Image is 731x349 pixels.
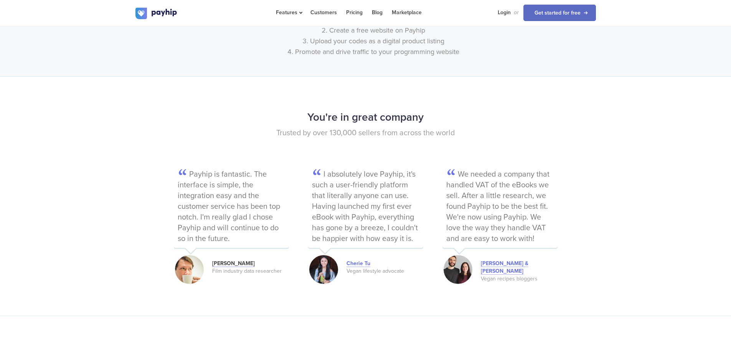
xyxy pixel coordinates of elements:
div: Vegan recipes bloggers [481,275,558,283]
a: Cherie Tu [347,260,370,267]
p: Trusted by over 130,000 sellers from across the world [135,128,596,139]
p: We needed a company that handled VAT of the eBooks we sell. After a little research, we found Pay... [442,167,558,248]
img: 2.jpg [175,255,204,284]
img: logo.svg [135,8,178,19]
h2: You're in great company [135,107,596,128]
a: [PERSON_NAME] & [PERSON_NAME] [481,260,528,275]
li: Create a free website on Payhip [151,25,596,36]
img: 1.jpg [309,255,338,284]
div: Film industry data researcher [212,267,289,275]
li: Promote and drive traffic to your programming website [151,46,596,57]
span: Features [276,9,301,16]
img: 3-optimised.png [444,255,472,284]
p: I absolutely love Payhip, it's such a user-friendly platform that literally anyone can use. Havin... [308,167,423,248]
li: Upload your codes as a digital product listing [151,36,596,46]
a: [PERSON_NAME] [212,260,255,267]
p: Payhip is fantastic. The interface is simple, the integration easy and the customer service has b... [174,167,289,248]
div: Vegan lifestyle advocate [347,267,423,275]
a: Get started for free [523,5,596,21]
